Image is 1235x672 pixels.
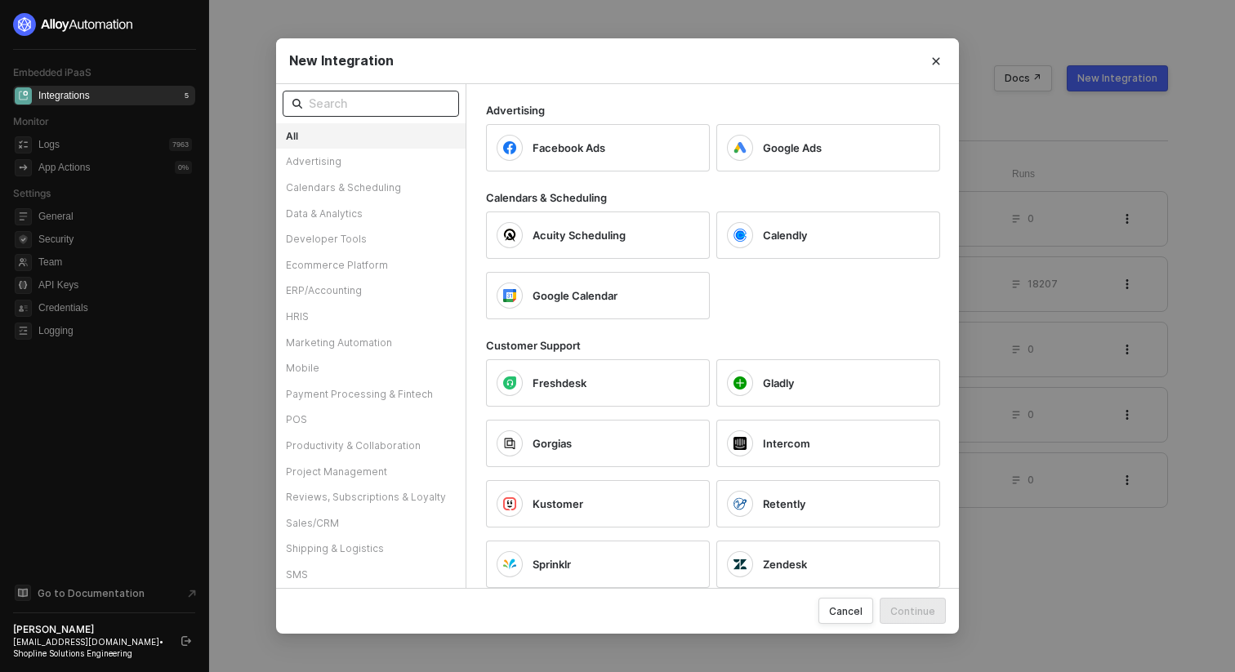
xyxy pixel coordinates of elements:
img: icon [503,376,516,389]
span: Facebook Ads [533,140,605,155]
span: Gorgias [533,436,572,451]
div: All [276,123,466,149]
div: Advertising [276,149,466,175]
div: Calendars & Scheduling [486,191,960,205]
div: Cancel [829,604,863,618]
div: Shipping & Logistics [276,536,466,562]
img: icon [503,437,516,450]
div: Ecommerce Platform [276,252,466,278]
span: Sprinklr [533,557,571,572]
div: HRIS [276,304,466,330]
button: Cancel [818,598,873,624]
span: Gladly [763,376,795,390]
div: Calendars & Scheduling [276,175,466,201]
div: Mobile [276,355,466,381]
img: icon [503,558,516,571]
img: icon [733,558,747,571]
div: Advertising [486,104,960,118]
img: icon [733,376,747,389]
span: Freshdesk [533,376,586,390]
img: icon [503,229,516,242]
button: Continue [880,598,946,624]
div: ERP/Accounting [276,278,466,304]
div: Customer Support [486,339,960,353]
div: New Integration [289,52,946,69]
img: icon [503,141,516,154]
img: icon [733,141,747,154]
span: Retently [763,496,806,511]
span: Google Ads [763,140,822,155]
div: Project Management [276,459,466,485]
div: Data & Analytics [276,201,466,227]
img: icon [733,437,747,450]
img: icon [733,497,747,510]
span: Acuity Scheduling [533,228,626,243]
button: Close [913,38,959,84]
span: Kustomer [533,496,583,511]
img: icon [503,289,516,302]
span: Google Calendar [533,288,617,303]
div: Payment Processing & Fintech [276,381,466,407]
div: Marketing Automation [276,330,466,356]
div: SMS [276,562,466,588]
span: Intercom [763,436,810,451]
input: Search [309,95,449,113]
span: Zendesk [763,557,807,572]
img: icon [503,497,516,510]
div: Reviews, Subscriptions & Loyalty [276,484,466,510]
div: Sales/CRM [276,510,466,536]
div: Developer Tools [276,226,466,252]
img: icon [733,229,747,242]
span: Calendly [763,228,808,243]
span: icon-search [292,97,302,110]
div: Productivity & Collaboration [276,433,466,459]
div: POS [276,407,466,433]
div: Social Media [276,588,466,614]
